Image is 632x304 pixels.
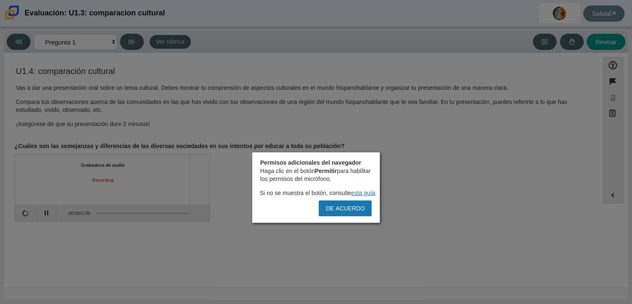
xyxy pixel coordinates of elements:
[260,167,315,175] font: Haga clic en el botón
[260,189,351,197] font: Si no se muestra el botón, consulte
[351,189,375,197] a: esta guía
[260,159,361,166] font: Permisos adicionales del navegador
[319,200,372,216] button: DE ACUERDO
[315,167,337,175] font: Permitir
[326,205,365,212] font: DE ACUERDO
[375,189,377,197] font: .
[260,167,371,183] font: para habilitar los permisos del micrófono.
